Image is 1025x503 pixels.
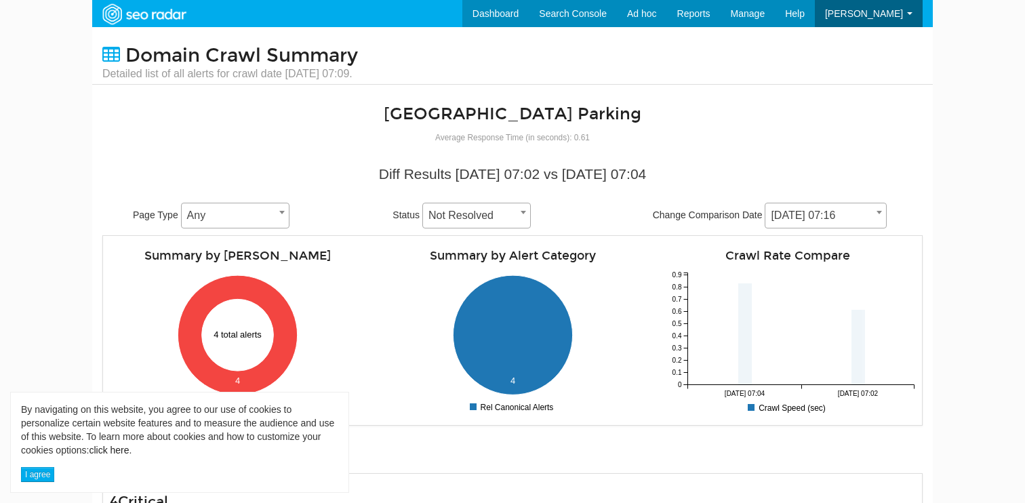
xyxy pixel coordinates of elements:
tspan: 0.4 [672,332,682,340]
small: Detailed list of all alerts for crawl date [DATE] 07:09. [102,66,358,81]
span: Any [182,206,289,225]
tspan: [DATE] 07:04 [725,390,765,397]
h4: Crawl Rate Compare [660,249,915,262]
tspan: 0.9 [672,271,682,279]
div: Diff Results [DATE] 07:02 vs [DATE] 07:04 [113,164,912,184]
span: [PERSON_NAME] [825,8,903,19]
a: [GEOGRAPHIC_DATA] Parking [384,104,641,124]
tspan: 0.6 [672,308,682,315]
span: Manage [731,8,765,19]
tspan: 0.2 [672,357,682,364]
span: Not Resolved [423,206,530,225]
text: 4 total alerts [214,329,262,340]
span: Not Resolved [422,203,531,228]
a: click here [89,445,129,456]
span: Page Type [133,209,178,220]
div: By navigating on this website, you agree to our use of cookies to personalize certain website fea... [21,403,338,457]
tspan: 0.5 [672,320,682,327]
span: Ad hoc [627,8,657,19]
tspan: 0.7 [672,296,682,303]
h4: Summary by [PERSON_NAME] [110,249,365,262]
span: Domain Crawl Summary [125,44,358,67]
tspan: 0.3 [672,344,682,352]
span: 08/14/2025 07:16 [765,203,887,228]
span: Change Comparison Date [653,209,763,220]
tspan: 0 [678,381,682,388]
tspan: 0.1 [672,369,682,376]
span: Status [393,209,420,220]
span: 08/14/2025 07:16 [765,206,886,225]
img: SEORadar [97,2,190,26]
small: Average Response Time (in seconds): 0.61 [435,133,590,142]
span: Help [785,8,805,19]
span: Reports [677,8,710,19]
tspan: [DATE] 07:02 [838,390,879,397]
h4: Summary by Alert Category [385,249,640,262]
tspan: 0.8 [672,283,682,291]
button: I agree [21,467,54,482]
span: Any [181,203,289,228]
